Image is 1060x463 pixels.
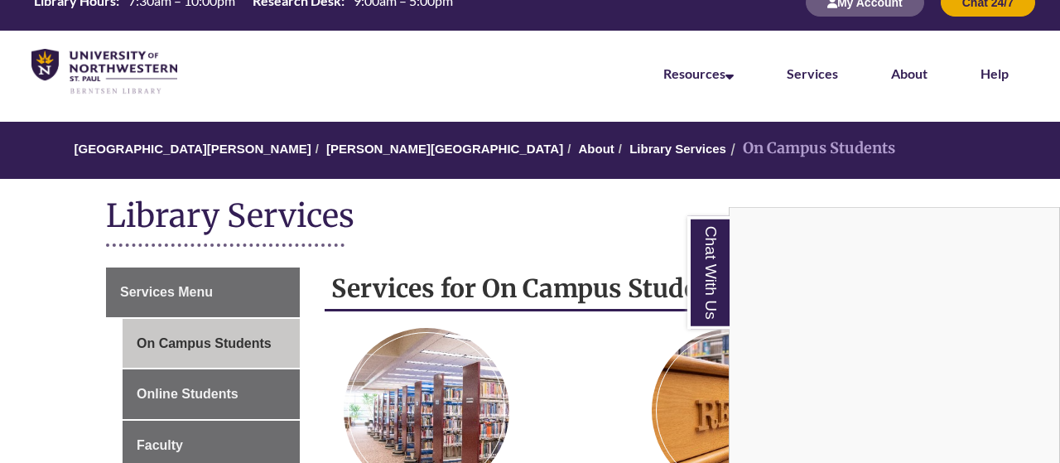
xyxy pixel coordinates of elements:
a: Chat With Us [687,216,730,330]
a: Resources [663,65,734,81]
img: UNWSP Library Logo [31,49,177,95]
a: About [891,65,927,81]
a: Services [787,65,838,81]
a: Help [980,65,1009,81]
